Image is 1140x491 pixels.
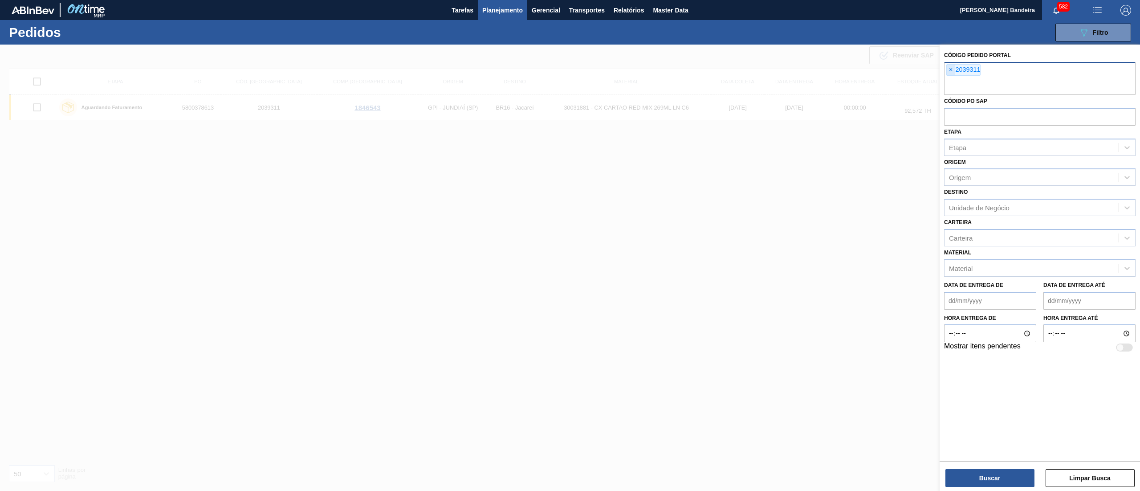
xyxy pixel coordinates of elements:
h1: Pedidos [9,27,147,37]
span: Filtro [1093,29,1108,36]
input: dd/mm/yyyy [1043,292,1136,310]
button: Notificações [1042,4,1071,16]
label: Carteira [944,219,972,225]
label: Códido PO SAP [944,98,987,104]
img: TNhmsLtSVTkK8tSr43FrP2fwEKptu5GPRR3wAAAABJRU5ErkJggg== [12,6,54,14]
img: Logout [1120,5,1131,16]
span: 582 [1057,2,1070,12]
label: Origem [944,159,966,165]
span: Planejamento [482,5,523,16]
label: Código Pedido Portal [944,52,1011,58]
label: Hora entrega de [944,312,1036,325]
label: Data de Entrega até [1043,282,1105,288]
label: Etapa [944,129,961,135]
img: userActions [1092,5,1103,16]
span: Master Data [653,5,688,16]
span: Relatórios [614,5,644,16]
label: Material [944,250,971,256]
div: Origem [949,174,971,181]
span: Tarefas [452,5,473,16]
span: Transportes [569,5,605,16]
div: Etapa [949,143,966,151]
div: Carteira [949,234,973,241]
div: Material [949,264,973,272]
span: Gerencial [532,5,560,16]
label: Mostrar itens pendentes [944,342,1021,353]
label: Hora entrega até [1043,312,1136,325]
span: × [947,65,955,75]
button: Filtro [1055,24,1131,41]
label: Destino [944,189,968,195]
label: Data de Entrega de [944,282,1003,288]
div: 2039311 [946,64,981,76]
input: dd/mm/yyyy [944,292,1036,310]
div: Unidade de Negócio [949,204,1010,212]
